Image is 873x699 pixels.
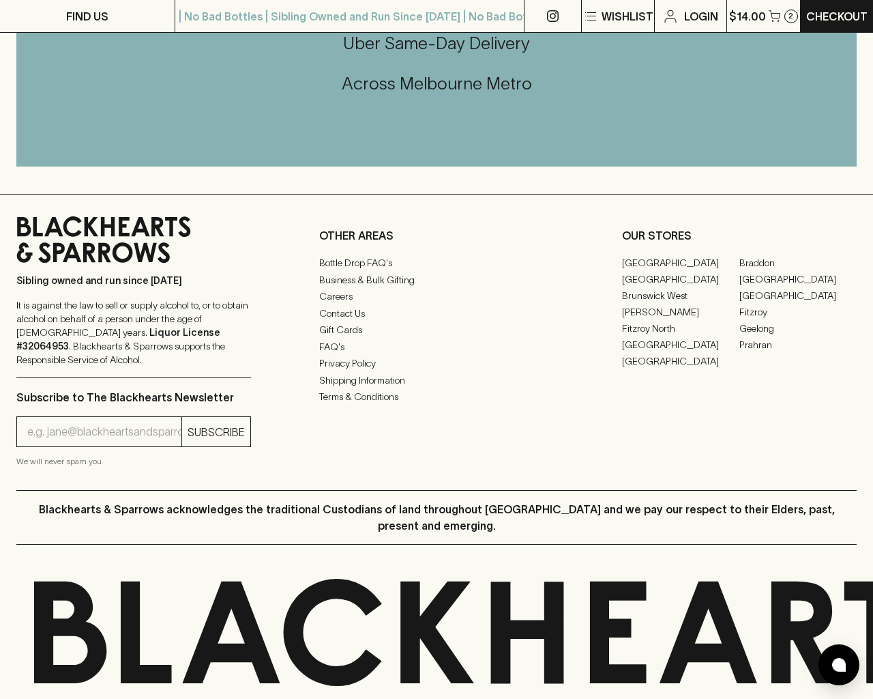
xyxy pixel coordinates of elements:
[806,8,868,25] p: Checkout
[622,353,739,369] a: [GEOGRAPHIC_DATA]
[16,455,251,468] p: We will never spam you
[622,304,739,320] a: [PERSON_NAME]
[27,501,846,534] p: Blackhearts & Sparrows acknowledges the traditional Custodians of land throughout [GEOGRAPHIC_DAT...
[27,421,181,443] input: e.g. jane@blackheartsandsparrows.com.au
[729,8,766,25] p: $14.00
[739,255,857,271] a: Braddon
[832,658,846,672] img: bubble-icon
[319,356,554,372] a: Privacy Policy
[739,304,857,320] a: Fitzroy
[602,8,653,25] p: Wishlist
[622,287,739,304] a: Brunswick West
[182,417,250,446] button: SUBSCRIBE
[16,72,857,95] h5: Across Melbourne Metro
[739,320,857,337] a: Geelong
[622,255,739,271] a: [GEOGRAPHIC_DATA]
[319,322,554,339] a: Gift Cards
[16,32,857,55] h5: Uber Same-Day Delivery
[739,337,857,353] a: Prahran
[684,8,718,25] p: Login
[319,389,554,405] a: Terms & Conditions
[622,227,857,244] p: OUR STORES
[319,272,554,288] a: Business & Bulk Gifting
[319,305,554,322] a: Contact Us
[319,227,554,244] p: OTHER AREAS
[16,298,251,367] p: It is against the law to sell or supply alcohol to, or to obtain alcohol on behalf of a person un...
[16,389,251,405] p: Subscribe to The Blackhearts Newsletter
[319,255,554,272] a: Bottle Drop FAQ's
[739,287,857,304] a: [GEOGRAPHIC_DATA]
[622,271,739,287] a: [GEOGRAPHIC_DATA]
[319,289,554,305] a: Careers
[622,337,739,353] a: [GEOGRAPHIC_DATA]
[319,372,554,388] a: Shipping Information
[788,12,793,20] p: 2
[739,271,857,287] a: [GEOGRAPHIC_DATA]
[16,274,251,287] p: Sibling owned and run since [DATE]
[188,424,245,440] p: SUBSCRIBE
[319,339,554,355] a: FAQ's
[622,320,739,337] a: Fitzroy North
[66,8,108,25] p: FIND US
